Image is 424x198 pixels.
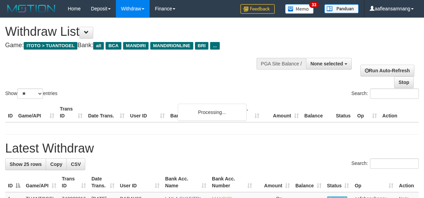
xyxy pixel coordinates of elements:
a: Stop [394,76,414,88]
span: all [93,42,104,50]
th: Bank Acc. Number [222,103,262,122]
th: Trans ID: activate to sort column ascending [59,173,89,192]
th: Date Trans.: activate to sort column ascending [89,173,117,192]
th: ID: activate to sort column descending [5,173,23,192]
span: MANDIRI [123,42,149,50]
span: ... [210,42,219,50]
a: Copy [46,158,67,170]
h1: Latest Withdraw [5,142,419,155]
button: None selected [306,58,352,70]
th: Bank Acc. Number: activate to sort column ascending [209,173,255,192]
label: Search: [351,158,419,169]
th: Trans ID [57,103,85,122]
a: Run Auto-Refresh [360,65,414,76]
th: Op [355,103,380,122]
span: None selected [311,61,343,66]
span: ITOTO > TUANTOGEL [24,42,77,50]
h4: Game: Bank: [5,42,276,49]
th: Game/API [15,103,57,122]
label: Search: [351,88,419,99]
div: PGA Site Balance / [257,58,306,70]
th: Game/API: activate to sort column ascending [23,173,59,192]
th: Status: activate to sort column ascending [324,173,352,192]
th: User ID: activate to sort column ascending [117,173,163,192]
span: 33 [309,2,318,8]
div: Processing... [178,104,247,121]
th: Action [396,173,419,192]
th: Bank Acc. Name: activate to sort column ascending [162,173,209,192]
a: CSV [66,158,85,170]
th: Amount [262,103,302,122]
img: Feedback.jpg [240,4,275,14]
input: Search: [370,158,419,169]
th: Date Trans. [85,103,127,122]
select: Showentries [17,88,43,99]
img: MOTION_logo.png [5,3,57,14]
th: Balance [302,103,333,122]
a: Show 25 rows [5,158,46,170]
img: Button%20Memo.svg [285,4,314,14]
label: Show entries [5,88,57,99]
span: BCA [106,42,121,50]
th: Action [380,103,419,122]
span: CSV [71,161,81,167]
input: Search: [370,88,419,99]
h1: Withdraw List [5,25,276,39]
span: BRI [195,42,208,50]
img: panduan.png [324,4,359,13]
th: Balance: activate to sort column ascending [293,173,324,192]
th: Amount: activate to sort column ascending [255,173,293,192]
span: Show 25 rows [10,161,42,167]
th: Op: activate to sort column ascending [352,173,396,192]
th: Status [333,103,355,122]
th: User ID [127,103,167,122]
th: Bank Acc. Name [167,103,222,122]
span: Copy [50,161,62,167]
th: ID [5,103,15,122]
span: MANDIRIONLINE [150,42,193,50]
